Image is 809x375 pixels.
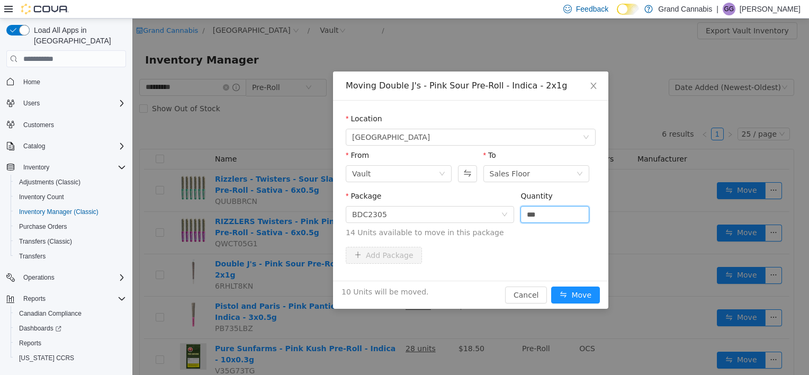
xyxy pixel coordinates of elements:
span: Catalog [19,140,126,153]
span: Reports [15,337,126,350]
span: Operations [19,271,126,284]
button: Canadian Compliance [11,306,130,321]
div: Vault [220,147,238,163]
a: Inventory Count [15,191,68,203]
button: Adjustments (Classic) [11,175,130,190]
input: Quantity [389,188,456,204]
input: Dark Mode [617,4,639,15]
span: Inventory Count [19,193,64,201]
span: Adjustments (Classic) [19,178,80,186]
a: Transfers [15,250,50,263]
a: Customers [19,119,58,131]
button: Users [2,96,130,111]
span: Reports [19,292,126,305]
span: Inventory [23,163,49,172]
span: Adjustments (Classic) [15,176,126,189]
a: Dashboards [15,322,66,335]
span: Dashboards [15,322,126,335]
label: Quantity [388,173,420,182]
button: icon: swapMove [419,268,468,285]
div: BDC2305 [220,188,255,204]
span: Load All Apps in [GEOGRAPHIC_DATA] [30,25,126,46]
a: Home [19,76,44,88]
span: 14 Units available to move in this package [213,209,463,220]
div: Moving Double J's - Pink Sour Pre-Roll - Indica - 2x1g [213,61,463,73]
button: Reports [19,292,50,305]
i: icon: close [457,63,465,72]
button: Inventory [19,161,53,174]
span: Users [23,99,40,108]
button: Inventory Count [11,190,130,204]
button: Users [19,97,44,110]
button: Reports [2,291,130,306]
button: Inventory [2,160,130,175]
span: Customers [23,121,54,129]
label: Location [213,96,250,104]
span: [US_STATE] CCRS [19,354,74,362]
button: Cancel [373,268,415,285]
span: Catalog [23,142,45,150]
label: Package [213,173,249,182]
span: Transfers [15,250,126,263]
span: Reports [23,294,46,303]
span: Home [19,75,126,88]
button: icon: plusAdd Package [213,228,290,245]
span: Reports [19,339,41,347]
img: Cova [21,4,69,14]
span: Purchase Orders [19,222,67,231]
button: Transfers (Classic) [11,234,130,249]
i: icon: down [451,115,457,123]
a: Canadian Compliance [15,307,86,320]
span: Inventory Count [15,191,126,203]
a: Purchase Orders [15,220,71,233]
a: Adjustments (Classic) [15,176,85,189]
span: Purchase Orders [15,220,126,233]
button: Home [2,74,130,89]
button: Reports [11,336,130,351]
a: Transfers (Classic) [15,235,76,248]
span: Canadian Compliance [19,309,82,318]
span: Dashboards [19,324,61,333]
span: Transfers [19,252,46,261]
i: icon: down [444,152,451,159]
div: Greg Gaudreau [723,3,735,15]
div: Sales Floor [357,147,398,163]
p: Grand Cannabis [658,3,712,15]
span: Washington CCRS [15,352,126,364]
span: Home [23,78,40,86]
span: Users [19,97,126,110]
button: Customers [2,117,130,132]
span: Inventory [19,161,126,174]
button: Catalog [2,139,130,154]
span: Port Dover [220,111,298,127]
button: Transfers [11,249,130,264]
span: Feedback [576,4,608,14]
button: [US_STATE] CCRS [11,351,130,365]
a: Reports [15,337,46,350]
button: Operations [19,271,59,284]
span: Inventory Manager (Classic) [19,208,98,216]
span: Operations [23,273,55,282]
label: To [351,132,364,141]
span: Customers [19,118,126,131]
span: Canadian Compliance [15,307,126,320]
p: | [716,3,718,15]
button: Swap [326,147,344,164]
button: Close [446,53,476,83]
i: icon: down [369,193,375,200]
button: Inventory Manager (Classic) [11,204,130,219]
a: Dashboards [11,321,130,336]
button: Operations [2,270,130,285]
span: GG [724,3,734,15]
span: 10 Units will be moved. [209,268,296,279]
a: [US_STATE] CCRS [15,352,78,364]
button: Catalog [19,140,49,153]
span: Inventory Manager (Classic) [15,206,126,218]
i: icon: down [307,152,313,159]
span: Transfers (Classic) [19,237,72,246]
a: Inventory Manager (Classic) [15,206,103,218]
label: From [213,132,237,141]
p: [PERSON_NAME] [740,3,801,15]
span: Transfers (Classic) [15,235,126,248]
